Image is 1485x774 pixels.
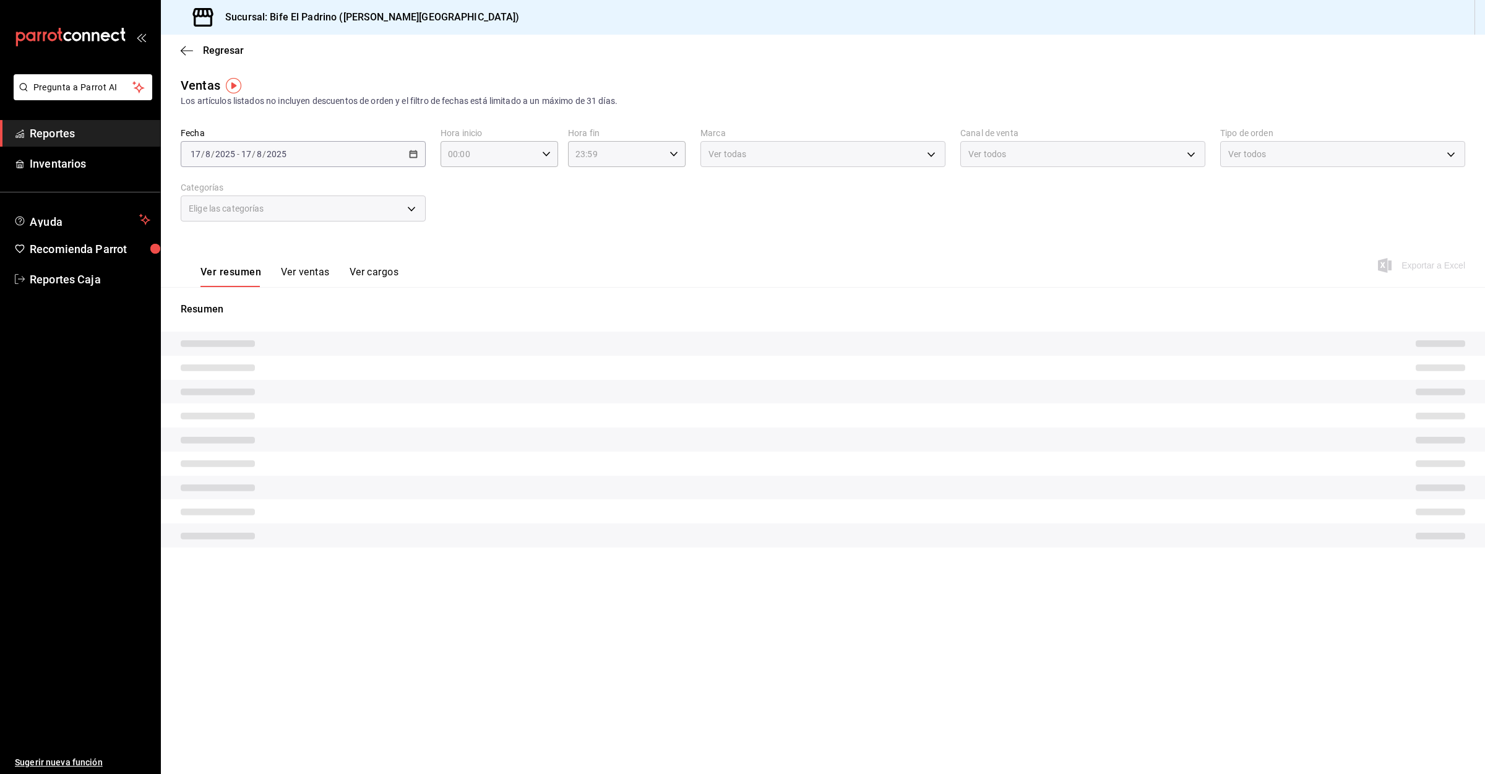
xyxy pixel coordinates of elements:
input: ---- [266,149,287,159]
img: Tooltip marker [226,78,241,93]
p: Resumen [181,302,1465,317]
div: Ventas [181,76,220,95]
span: / [211,149,215,159]
div: Los artículos listados no incluyen descuentos de orden y el filtro de fechas está limitado a un m... [181,95,1465,108]
span: / [262,149,266,159]
span: Inventarios [30,155,150,172]
a: Pregunta a Parrot AI [9,90,152,103]
input: -- [205,149,211,159]
button: Pregunta a Parrot AI [14,74,152,100]
button: Ver resumen [200,266,261,287]
input: ---- [215,149,236,159]
label: Hora fin [568,129,686,137]
span: - [237,149,239,159]
span: Reportes [30,125,150,142]
button: open_drawer_menu [136,32,146,42]
label: Canal de venta [960,129,1205,137]
span: Regresar [203,45,244,56]
input: -- [256,149,262,159]
label: Marca [700,129,945,137]
span: Ver todos [1228,148,1266,160]
span: Ver todos [968,148,1006,160]
div: navigation tabs [200,266,398,287]
button: Ver cargos [350,266,399,287]
span: Reportes Caja [30,271,150,288]
span: / [252,149,256,159]
label: Categorías [181,183,426,192]
span: Recomienda Parrot [30,241,150,257]
span: Ayuda [30,212,134,227]
input: -- [190,149,201,159]
input: -- [241,149,252,159]
button: Ver ventas [281,266,330,287]
label: Fecha [181,129,426,137]
h3: Sucursal: Bife El Padrino ([PERSON_NAME][GEOGRAPHIC_DATA]) [215,10,520,25]
span: Ver todas [708,148,746,160]
span: Sugerir nueva función [15,756,150,769]
label: Hora inicio [441,129,558,137]
span: Elige las categorías [189,202,264,215]
span: Pregunta a Parrot AI [33,81,133,94]
label: Tipo de orden [1220,129,1465,137]
button: Regresar [181,45,244,56]
span: / [201,149,205,159]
